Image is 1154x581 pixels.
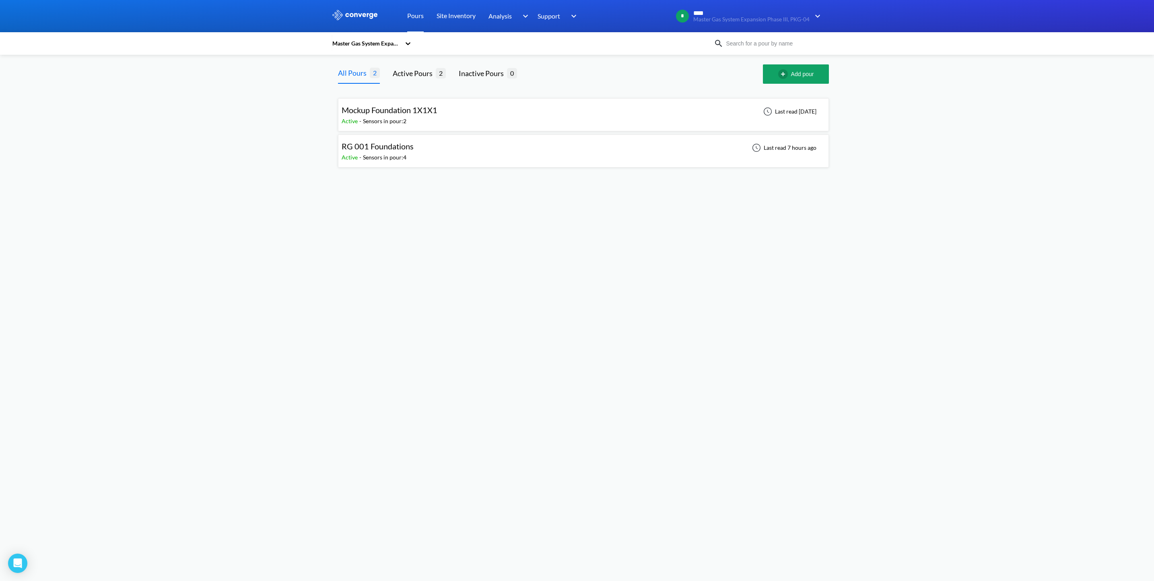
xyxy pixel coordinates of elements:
span: - [359,154,363,161]
div: Sensors in pour: 2 [363,117,406,126]
img: logo_ewhite.svg [332,10,378,20]
img: downArrow.svg [517,11,530,21]
div: Last read [DATE] [759,107,819,116]
div: Open Intercom Messenger [8,554,27,573]
img: icon-search.svg [714,39,723,48]
div: All Pours [338,67,370,79]
span: Mockup Foundation 1X1X1 [342,105,437,115]
span: 0 [507,68,517,78]
img: downArrow.svg [566,11,579,21]
a: Mockup Foundation 1X1X1Active-Sensors in pour:2Last read [DATE] [338,108,829,114]
span: Active [342,154,359,161]
div: Sensors in pour: 4 [363,153,406,162]
div: Last read 7 hours ago [748,143,819,153]
a: RG 001 FoundationsActive-Sensors in pour:4Last read 7 hours ago [338,144,829,151]
button: Add pour [763,64,829,84]
div: Inactive Pours [459,68,507,79]
div: Active Pours [393,68,436,79]
span: 2 [370,68,380,78]
div: Master Gas System Expansion Phase III, PKG-04 [332,39,401,48]
span: Analysis [488,11,512,21]
span: Master Gas System Expansion Phase III, PKG-04 [693,17,810,23]
span: - [359,118,363,124]
input: Search for a pour by name [723,39,821,48]
img: add-circle-outline.svg [778,69,791,79]
span: RG 001 Foundations [342,141,414,151]
span: Active [342,118,359,124]
span: Support [538,11,560,21]
img: downArrow.svg [810,11,822,21]
span: 2 [436,68,446,78]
